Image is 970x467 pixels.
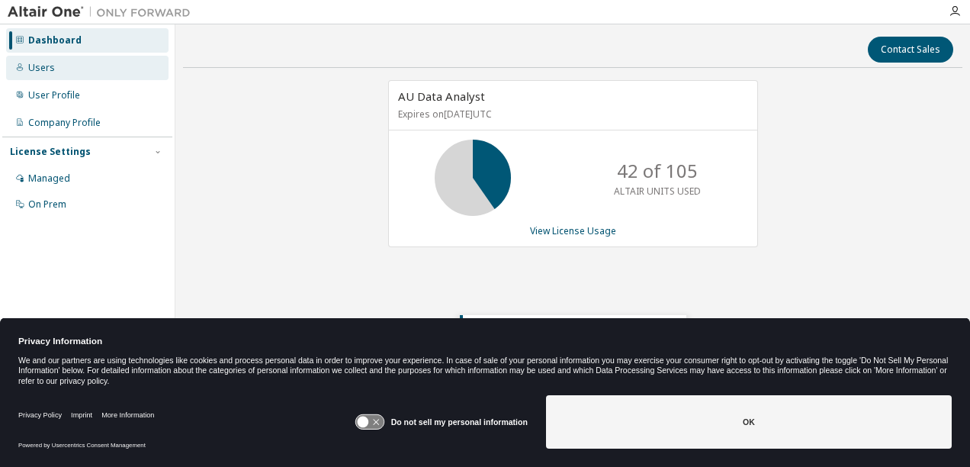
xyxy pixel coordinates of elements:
[398,89,485,104] span: AU Data Analyst
[530,224,616,237] a: View License Usage
[617,158,698,184] p: 42 of 105
[868,37,953,63] button: Contact Sales
[28,117,101,129] div: Company Profile
[614,185,701,198] p: ALTAIR UNITS USED
[28,198,66,211] div: On Prem
[10,146,91,158] div: License Settings
[398,108,744,121] p: Expires on [DATE] UTC
[28,172,70,185] div: Managed
[28,89,80,101] div: User Profile
[28,34,82,47] div: Dashboard
[8,5,198,20] img: Altair One
[28,62,55,74] div: Users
